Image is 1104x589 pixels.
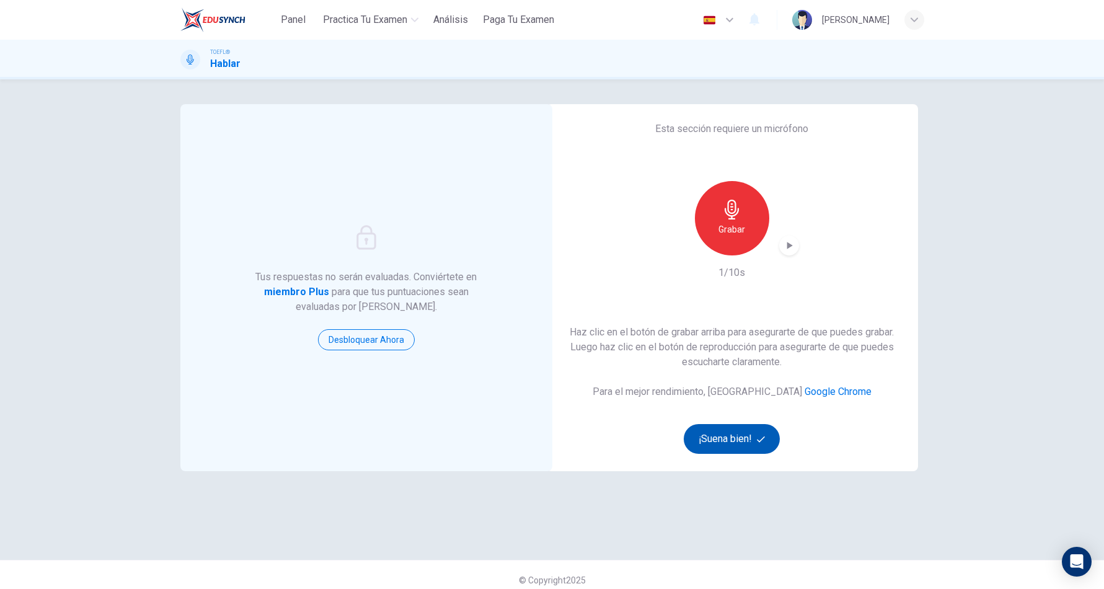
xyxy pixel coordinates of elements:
[805,386,872,397] a: Google Chrome
[210,48,230,56] span: TOEFL®
[684,424,780,454] button: ¡Suena bien!
[718,222,745,237] h6: Grabar
[702,15,717,25] img: es
[318,329,415,350] button: Desbloquear ahora
[1062,547,1092,577] div: Open Intercom Messenger
[264,286,329,298] strong: miembro Plus
[822,12,890,27] div: [PERSON_NAME]
[655,122,808,136] h6: Esta sección requiere un micrófono
[792,10,812,30] img: Profile picture
[318,9,423,31] button: Practica tu examen
[273,9,313,31] button: Panel
[323,12,407,27] span: Practica tu examen
[180,7,274,32] a: EduSynch logo
[180,7,245,32] img: EduSynch logo
[566,325,898,370] h6: Haz clic en el botón de grabar arriba para asegurarte de que puedes grabar. Luego haz clic en el ...
[519,575,586,585] span: © Copyright 2025
[478,9,559,31] button: Paga Tu Examen
[281,12,306,27] span: Panel
[254,270,478,314] h6: Tus respuestas no serán evaluadas. Conviértete en para que tus puntuaciones sean evaluadas por [P...
[593,384,872,399] h6: Para el mejor rendimiento, [GEOGRAPHIC_DATA]
[210,56,241,71] h1: Hablar
[718,265,745,280] h6: 1/10s
[433,12,468,27] span: Análisis
[428,9,473,31] button: Análisis
[695,181,769,255] button: Grabar
[483,12,554,27] span: Paga Tu Examen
